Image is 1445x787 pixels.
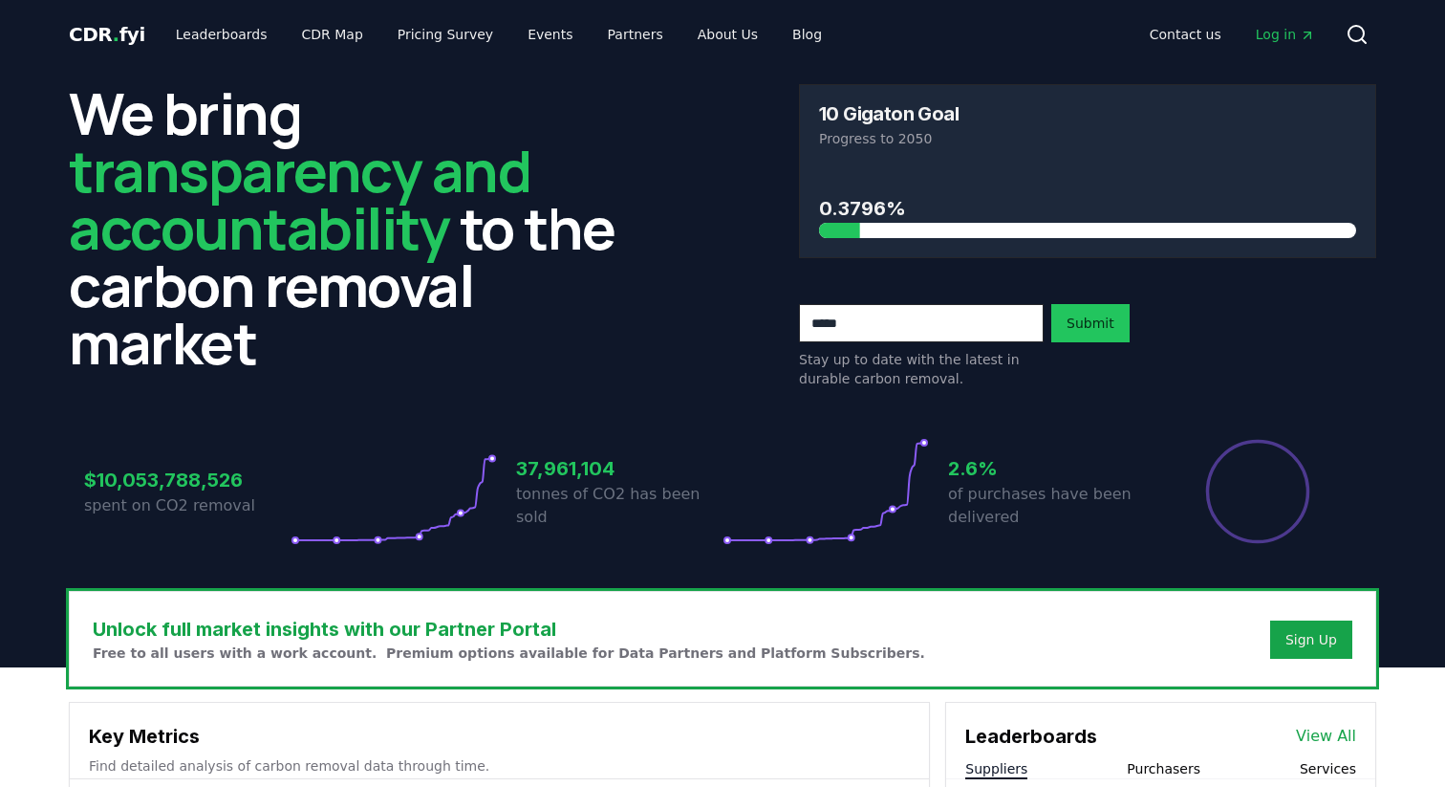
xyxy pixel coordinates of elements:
[1285,630,1337,649] a: Sign Up
[593,17,679,52] a: Partners
[965,722,1097,751] h3: Leaderboards
[799,350,1044,388] p: Stay up to date with the latest in durable carbon removal.
[819,104,959,123] h3: 10 Gigaton Goal
[84,494,291,517] p: spent on CO2 removal
[948,454,1154,483] h3: 2.6%
[93,615,925,644] h3: Unlock full market insights with our Partner Portal
[1296,725,1356,748] a: View All
[69,84,646,371] h2: We bring to the carbon removal market
[382,17,508,52] a: Pricing Survey
[161,17,283,52] a: Leaderboards
[161,17,837,52] nav: Main
[819,129,1356,148] p: Progress to 2050
[1240,17,1330,52] a: Log in
[93,644,925,663] p: Free to all users with a work account. Premium options available for Data Partners and Platform S...
[69,23,145,46] span: CDR fyi
[819,194,1356,223] h3: 0.3796%
[1134,17,1237,52] a: Contact us
[1256,25,1315,44] span: Log in
[516,483,722,529] p: tonnes of CO2 has been sold
[1270,621,1352,659] button: Sign Up
[69,21,145,48] a: CDR.fyi
[1134,17,1330,52] nav: Main
[512,17,588,52] a: Events
[84,466,291,494] h3: $10,053,788,526
[948,483,1154,529] p: of purchases have been delivered
[1127,759,1200,778] button: Purchasers
[69,131,530,267] span: transparency and accountability
[777,17,837,52] a: Blog
[89,756,910,776] p: Find detailed analysis of carbon removal data through time.
[1300,759,1356,778] button: Services
[516,454,722,483] h3: 37,961,104
[1204,438,1311,545] div: Percentage of sales delivered
[89,722,910,751] h3: Key Metrics
[682,17,773,52] a: About Us
[1051,304,1130,342] button: Submit
[113,23,119,46] span: .
[965,759,1027,778] button: Suppliers
[287,17,378,52] a: CDR Map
